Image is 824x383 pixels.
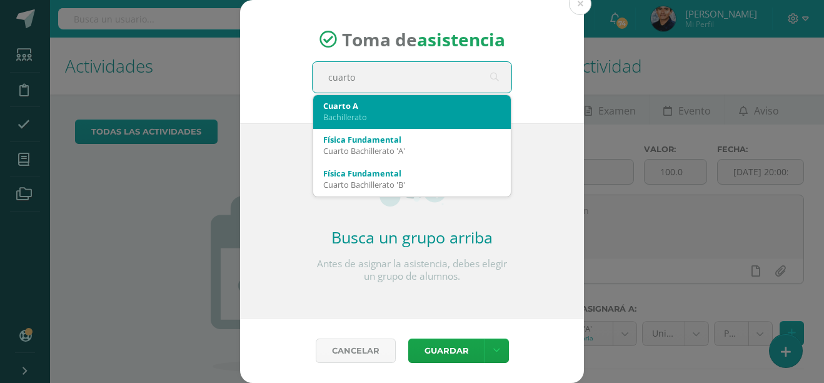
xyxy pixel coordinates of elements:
[313,62,511,93] input: Busca un grado o sección aquí...
[408,339,485,363] button: Guardar
[342,28,505,51] span: Toma de
[323,100,501,111] div: Cuarto A
[323,179,501,190] div: Cuarto Bachillerato 'B'
[323,134,501,145] div: Física Fundamental
[312,258,512,283] p: Antes de asignar la asistencia, debes elegir un grupo de alumnos.
[323,145,501,156] div: Cuarto Bachillerato 'A'
[323,111,501,123] div: Bachillerato
[312,227,512,248] h2: Busca un grupo arriba
[417,28,505,51] strong: asistencia
[316,339,396,363] a: Cancelar
[323,168,501,179] div: Física Fundamental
